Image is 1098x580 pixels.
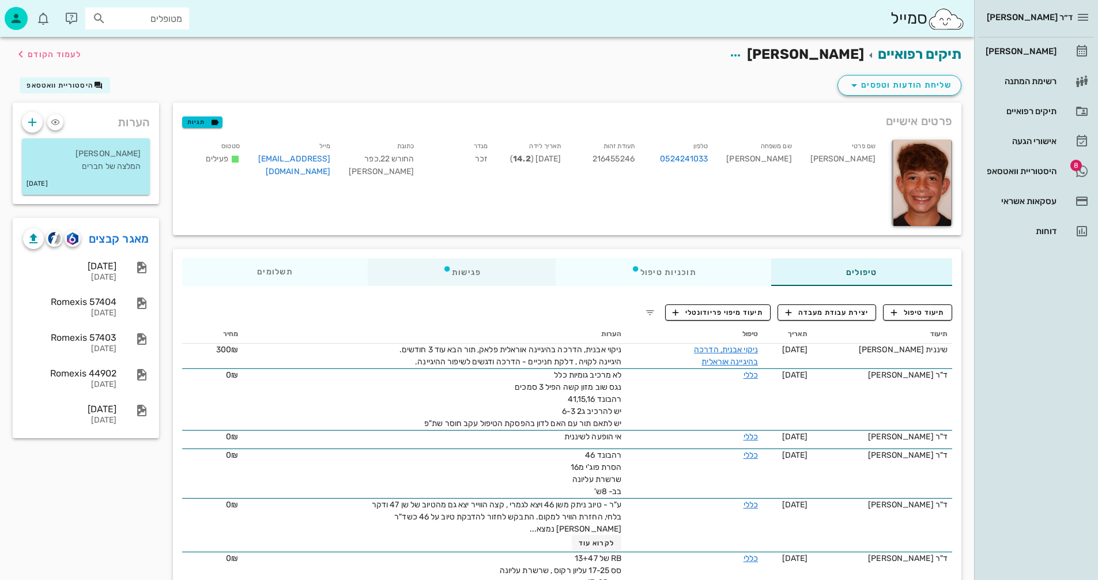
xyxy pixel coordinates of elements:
div: ד"ר [PERSON_NAME] [817,369,948,381]
span: לא מרכיב גומיות כלל נגס שוב מזון קשה הפיל 3 סמכים רהבונד 41,15,16 יש להרכיב ג2 6-3 יש לתאם תור עם... [424,370,621,428]
a: רשימת המתנה [979,67,1093,95]
div: Romexis 44902 [23,368,116,379]
span: ע"ר - טיוב ניתק משן 46 ויצא לגמרי , קצה הווייר יצא גם מהטיוב של שן 47 ודקר בלחי, החזרת הוויר למקו... [372,500,621,534]
span: אי הופעה לשיננית [564,432,622,442]
button: תיעוד מיפוי פריודונטלי [665,304,771,321]
img: romexis logo [67,232,78,245]
div: [DATE] [23,261,116,272]
span: 300₪ [216,345,238,355]
div: [DATE] [23,308,116,318]
a: עסקאות אשראי [979,187,1093,215]
a: כללי [744,500,758,510]
span: [DATE] [782,432,808,442]
div: [DATE] [23,344,116,354]
div: זכר [424,137,497,185]
span: לקרוא עוד [579,539,614,547]
span: [PERSON_NAME] [747,46,864,62]
div: ד"ר [PERSON_NAME] [817,449,948,461]
span: [DATE] [782,450,808,460]
span: ד״ר [PERSON_NAME] [987,12,1073,22]
a: כללי [744,370,758,380]
a: [PERSON_NAME] [979,37,1093,65]
div: [DATE] [23,380,116,390]
div: [PERSON_NAME] [801,137,885,185]
div: [DATE] [23,273,116,283]
a: כללי [744,450,758,460]
div: רשימת המתנה [983,77,1057,86]
span: 216455246 [593,154,635,164]
small: תאריך לידה [529,142,561,150]
div: שיננית [PERSON_NAME] [817,344,948,356]
a: כללי [744,553,758,563]
span: 0₪ [226,450,238,460]
small: שם משפחה [761,142,792,150]
a: תיקים רפואיים [878,46,961,62]
small: מגדר [474,142,488,150]
th: תאריך [763,325,812,344]
div: [PERSON_NAME] [983,47,1057,56]
span: [DATE] [782,370,808,380]
span: תג [34,9,41,16]
small: שם פרטי [852,142,876,150]
img: cliniview logo [48,232,61,245]
th: מחיר [182,325,243,344]
small: טלפון [693,142,708,150]
strong: 14.2 [513,154,530,164]
div: היסטוריית וואטסאפ [983,167,1057,176]
div: טיפולים [771,258,952,286]
button: cliniview logo [46,231,62,247]
a: כללי [744,432,758,442]
div: [DATE] [23,416,116,425]
span: [DATE] [782,553,808,563]
div: Romexis 57403 [23,332,116,343]
span: ניקוי אבנית, הדרכה בהיגיינה אוראלית פלאק, תור הבא עוד 3 חודשים. היגיינה לקויה , דלקת חניכיים - הד... [399,345,621,367]
a: 0524241033 [660,153,708,165]
span: 0₪ [226,500,238,510]
div: ד"ר [PERSON_NAME] [817,499,948,511]
span: תגיות [187,117,217,127]
div: Romexis 57404 [23,296,116,307]
div: אישורי הגעה [983,137,1057,146]
span: תיעוד מיפוי פריודונטלי [673,307,763,318]
span: [DATE] ( ) [510,154,561,164]
span: רהבונד 46 הסרת פוג'י מ16 שרשרת עליונה בב- 8ש' [571,450,621,496]
span: פעילים [206,154,228,164]
small: תעודת זהות [603,142,635,150]
button: לעמוד הקודם [14,44,81,65]
th: הערות [243,325,627,344]
span: פרטים אישיים [886,112,952,130]
th: טיפול [626,325,763,344]
a: תיקים רפואיים [979,97,1093,125]
small: סטטוס [221,142,240,150]
a: מאגר קבצים [89,229,149,248]
div: דוחות [983,227,1057,236]
span: תשלומים [257,268,293,276]
div: ד"ר [PERSON_NAME] [817,552,948,564]
button: romexis logo [65,231,81,247]
span: לעמוד הקודם [28,50,81,59]
span: החורש 22 [379,154,414,164]
span: 0₪ [226,553,238,563]
img: SmileCloud logo [927,7,965,31]
span: , [379,154,380,164]
span: [DATE] [782,345,808,355]
span: [DATE] [782,500,808,510]
button: יצירת עבודת מעבדה [778,304,876,321]
div: [DATE] [23,404,116,415]
a: דוחות [979,217,1093,245]
div: סמייל [891,6,965,31]
button: לקרוא עוד [572,535,622,551]
small: כתובת [397,142,414,150]
a: ניקוי אבנית, הדרכה בהיגיינה אוראלית [694,345,758,367]
span: 0₪ [226,370,238,380]
small: מייל [319,142,330,150]
div: [PERSON_NAME] [717,137,801,185]
th: תיעוד [812,325,952,344]
div: תוכניות טיפול [556,258,771,286]
p: [PERSON_NAME] המלצה של חברים [31,148,141,173]
div: פגישות [368,258,556,286]
span: היסטוריית וואטסאפ [27,81,93,89]
button: תגיות [182,116,222,128]
button: שליחת הודעות וטפסים [837,75,961,96]
div: הערות [13,103,159,136]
